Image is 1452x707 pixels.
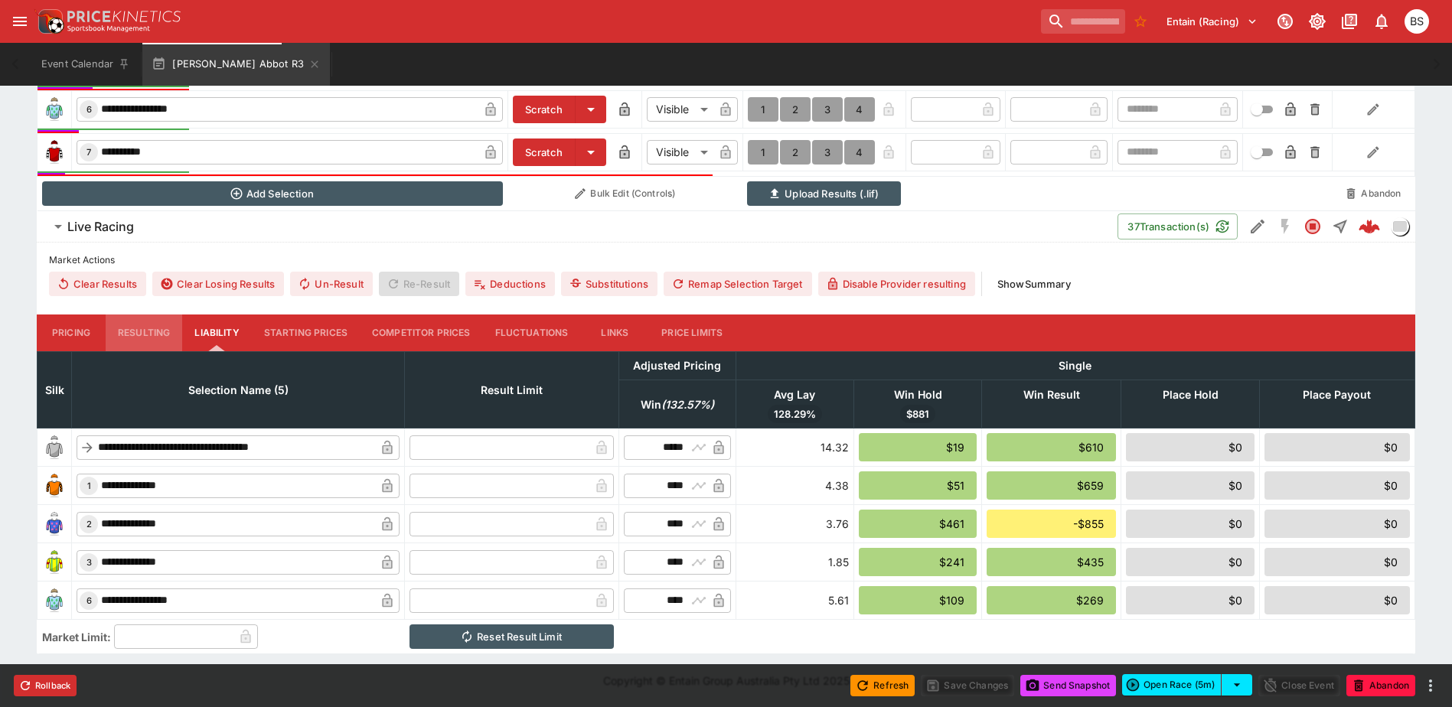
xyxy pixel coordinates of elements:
span: 128.29% [768,407,822,422]
button: Reset Result Limit [409,624,615,649]
div: $269 [987,586,1116,614]
button: Starting Prices [252,314,360,351]
button: Closed [1299,213,1326,240]
button: Refresh [850,675,915,696]
div: $659 [987,471,1116,500]
div: $461 [859,510,977,538]
th: Silk [38,351,72,428]
div: d11162b2-60ce-4662-9ca9-a373fcb84b18 [1359,216,1380,237]
button: Disable Provider resulting [818,272,975,296]
button: No Bookmarks [1128,9,1153,34]
div: 14.32 [741,439,849,455]
img: runner 7 [42,140,67,165]
span: Selection Name (5) [171,381,305,399]
div: $0 [1264,510,1410,538]
button: Remap Selection Target [664,272,812,296]
span: 2 [83,519,95,529]
button: 3 [812,140,843,165]
img: liveracing [1392,218,1408,235]
a: d11162b2-60ce-4662-9ca9-a373fcb84b18 [1354,211,1385,242]
div: $0 [1264,548,1410,576]
div: 1.85 [741,554,849,570]
img: blank-silk.png [42,435,67,460]
div: -$855 [987,510,1116,538]
svg: Closed [1304,217,1322,236]
img: runner 3 [42,550,67,575]
button: 2 [780,140,811,165]
button: Substitutions [561,272,657,296]
div: 5.61 [741,592,849,608]
button: Abandon [1336,181,1410,206]
button: Pricing [37,314,106,351]
div: $0 [1264,433,1410,461]
th: Result Limit [405,351,619,428]
button: Select Tenant [1157,9,1267,34]
button: Documentation [1336,8,1363,35]
button: Un-Result [290,272,372,296]
div: $241 [859,548,977,576]
h3: Market Limit: [42,629,111,645]
span: 3 [83,557,95,568]
div: Brendan Scoble [1405,9,1429,34]
button: Edit Detail [1244,213,1271,240]
div: $0 [1126,471,1255,500]
button: Straight [1326,213,1354,240]
button: Toggle light/dark mode [1304,8,1331,35]
button: Event Calendar [32,43,139,86]
img: PriceKinetics Logo [34,6,64,37]
button: Liability [182,314,251,351]
span: Win Hold [877,386,959,404]
button: Notifications [1368,8,1395,35]
button: 3 [812,97,843,122]
button: Competitor Prices [360,314,483,351]
span: Re-Result [379,272,459,296]
button: Clear Results [49,272,146,296]
div: $19 [859,433,977,461]
button: select merge strategy [1222,674,1252,696]
button: [PERSON_NAME] Abbot R3 [142,43,330,86]
button: Resulting [106,314,182,351]
button: Clear Losing Results [152,272,284,296]
img: runner 6 [42,588,67,613]
th: Single [736,351,1414,380]
span: Win(132.57%) [624,396,731,414]
span: 6 [83,595,95,606]
button: SGM Disabled [1271,213,1299,240]
div: $610 [987,433,1116,461]
button: 1 [748,97,778,122]
button: ShowSummary [988,272,1080,296]
button: more [1421,676,1440,695]
label: Market Actions [49,249,1403,272]
span: Place Payout [1286,386,1388,404]
button: Send Snapshot [1020,675,1116,696]
button: Fluctuations [483,314,581,351]
div: $0 [1126,433,1255,461]
button: 37Transaction(s) [1118,213,1238,239]
img: Sportsbook Management [67,25,150,32]
span: 7 [83,147,94,158]
button: Add Selection [42,181,504,206]
div: $0 [1264,471,1410,500]
span: Win Result [1007,386,1097,404]
button: Scratch [513,96,576,123]
button: Connected to PK [1271,8,1299,35]
button: Brendan Scoble [1400,5,1434,38]
h6: Live Racing [67,219,134,235]
button: Rollback [14,675,77,696]
img: PriceKinetics [67,11,181,22]
button: 1 [748,140,778,165]
div: 3.76 [741,516,849,532]
button: Abandon [1346,675,1415,696]
div: $0 [1126,586,1255,614]
button: Scratch [513,138,576,166]
div: $109 [859,586,977,614]
img: runner 6 [42,97,67,122]
button: Open Race (5m) [1122,674,1222,696]
em: ( 132.57 %) [661,396,714,414]
div: $0 [1264,586,1410,614]
span: Mark an event as closed and abandoned. [1346,676,1415,692]
th: Adjusted Pricing [618,351,736,380]
input: search [1041,9,1125,34]
span: 6 [83,104,95,115]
